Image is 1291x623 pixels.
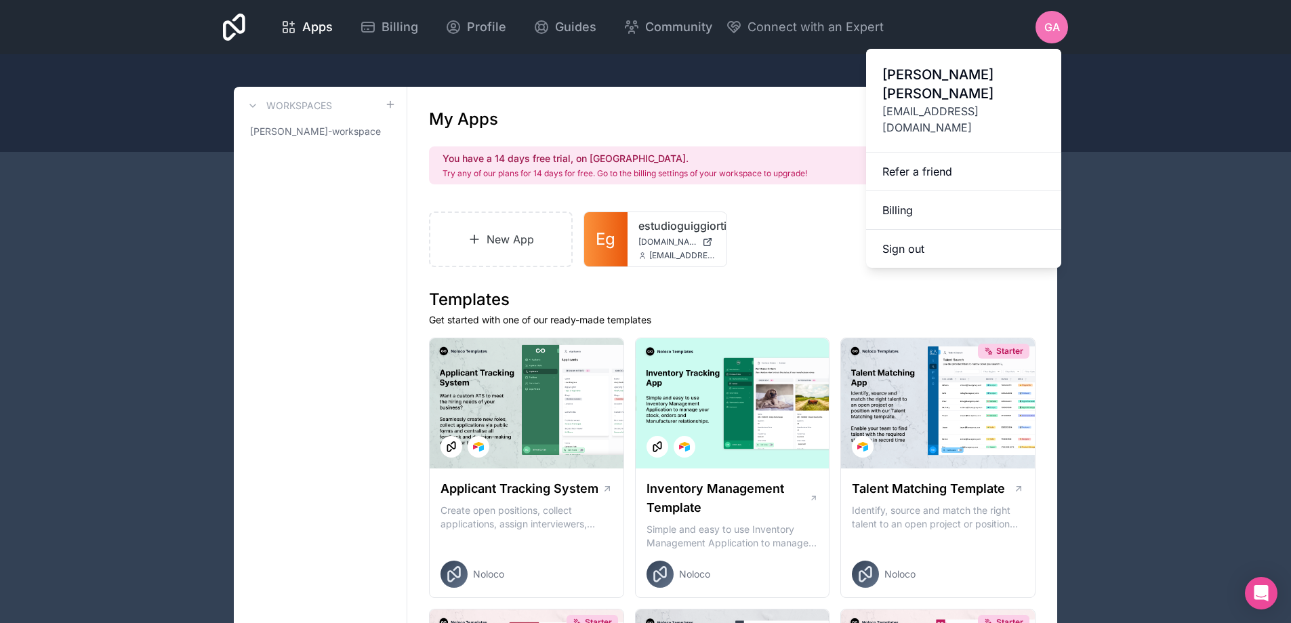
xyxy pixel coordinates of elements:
h1: Talent Matching Template [852,479,1005,498]
h3: Workspaces [266,99,332,113]
p: Create open positions, collect applications, assign interviewers, centralise candidate feedback a... [440,504,613,531]
a: Billing [349,12,429,42]
h1: Inventory Management Template [647,479,809,517]
button: Sign out [866,230,1061,268]
img: Airtable Logo [473,441,484,452]
a: Eg [584,212,628,266]
a: Refer a friend [866,153,1061,191]
span: [PERSON_NAME]-workspace [250,125,381,138]
span: [PERSON_NAME] [PERSON_NAME] [882,65,1045,103]
a: Apps [270,12,344,42]
span: Noloco [473,567,504,581]
span: [EMAIL_ADDRESS][DOMAIN_NAME] [649,250,716,261]
h1: Applicant Tracking System [440,479,598,498]
a: [DOMAIN_NAME] [638,237,716,247]
h1: Templates [429,289,1036,310]
a: New App [429,212,573,267]
img: Airtable Logo [679,441,690,452]
p: Get started with one of our ready-made templates [429,313,1036,327]
span: Noloco [884,567,916,581]
div: Open Intercom Messenger [1245,577,1277,609]
span: Guides [555,18,596,37]
a: Profile [434,12,517,42]
span: Billing [382,18,418,37]
span: GA [1044,19,1060,35]
h2: You have a 14 days free trial, on [GEOGRAPHIC_DATA]. [443,152,807,165]
a: Community [613,12,723,42]
span: Starter [996,346,1023,357]
span: Eg [596,228,615,250]
span: Noloco [679,567,710,581]
a: Workspaces [245,98,332,114]
a: Guides [522,12,607,42]
h1: My Apps [429,108,498,130]
p: Try any of our plans for 14 days for free. Go to the billing settings of your workspace to upgrade! [443,168,807,179]
a: [PERSON_NAME]-workspace [245,119,396,144]
span: [EMAIL_ADDRESS][DOMAIN_NAME] [882,103,1045,136]
span: Community [645,18,712,37]
span: [DOMAIN_NAME] [638,237,697,247]
span: Apps [302,18,333,37]
span: Profile [467,18,506,37]
button: Connect with an Expert [726,18,884,37]
a: Billing [866,191,1061,230]
p: Identify, source and match the right talent to an open project or position with our Talent Matchi... [852,504,1024,531]
img: Airtable Logo [857,441,868,452]
span: Connect with an Expert [747,18,884,37]
a: estudioguiggiortiz [638,218,716,234]
p: Simple and easy to use Inventory Management Application to manage your stock, orders and Manufact... [647,523,819,550]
